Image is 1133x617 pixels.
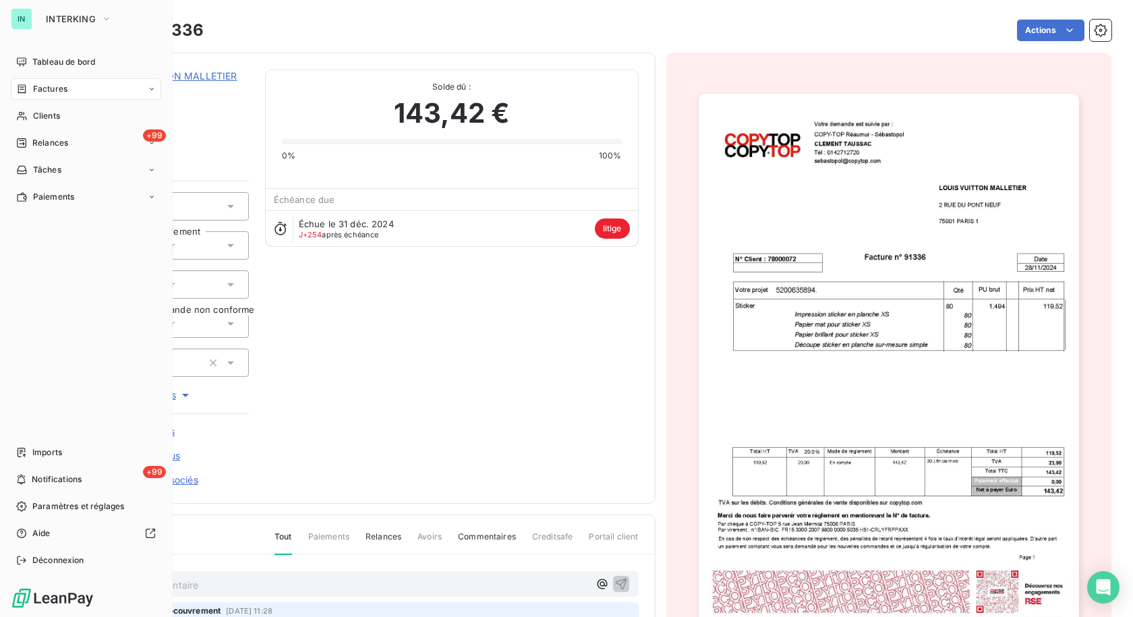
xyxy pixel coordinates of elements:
span: 100% [599,150,622,162]
span: Creditsafe [532,531,573,554]
span: J+254 [299,230,322,239]
span: INTERKING [46,13,96,24]
span: Relances [32,137,68,149]
span: [DATE] 11:28 [226,607,272,615]
span: Portail client [589,531,638,554]
span: Avoirs [417,531,442,554]
span: Factures [33,83,67,95]
span: Paramètres et réglages [32,500,124,512]
span: +99 [143,129,166,142]
span: Clients [33,110,60,122]
span: Paiements [308,531,349,554]
span: Notifications [32,473,82,486]
span: Échéance due [274,194,335,205]
span: litige [595,218,630,239]
span: Commentaires [458,531,516,554]
span: 143,42 € [394,93,509,134]
div: Open Intercom Messenger [1087,571,1120,604]
span: Imports [32,446,62,459]
span: Solde dû : [282,81,622,93]
span: après échéance [299,231,379,239]
span: 0% [282,150,295,162]
span: Aide [32,527,51,539]
span: Déconnexion [32,554,84,566]
span: Relances [366,531,401,554]
span: I78000072 [106,86,249,96]
img: Logo LeanPay [11,587,94,609]
span: Paiements [33,191,74,203]
span: Tableau de bord [32,56,95,68]
span: Tâches [33,164,61,176]
span: Tout [274,531,292,555]
button: Actions [1017,20,1084,41]
span: Échue le 31 déc. 2024 [299,218,394,229]
div: IN [11,8,32,30]
a: Aide [11,523,161,544]
span: +99 [143,466,166,478]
